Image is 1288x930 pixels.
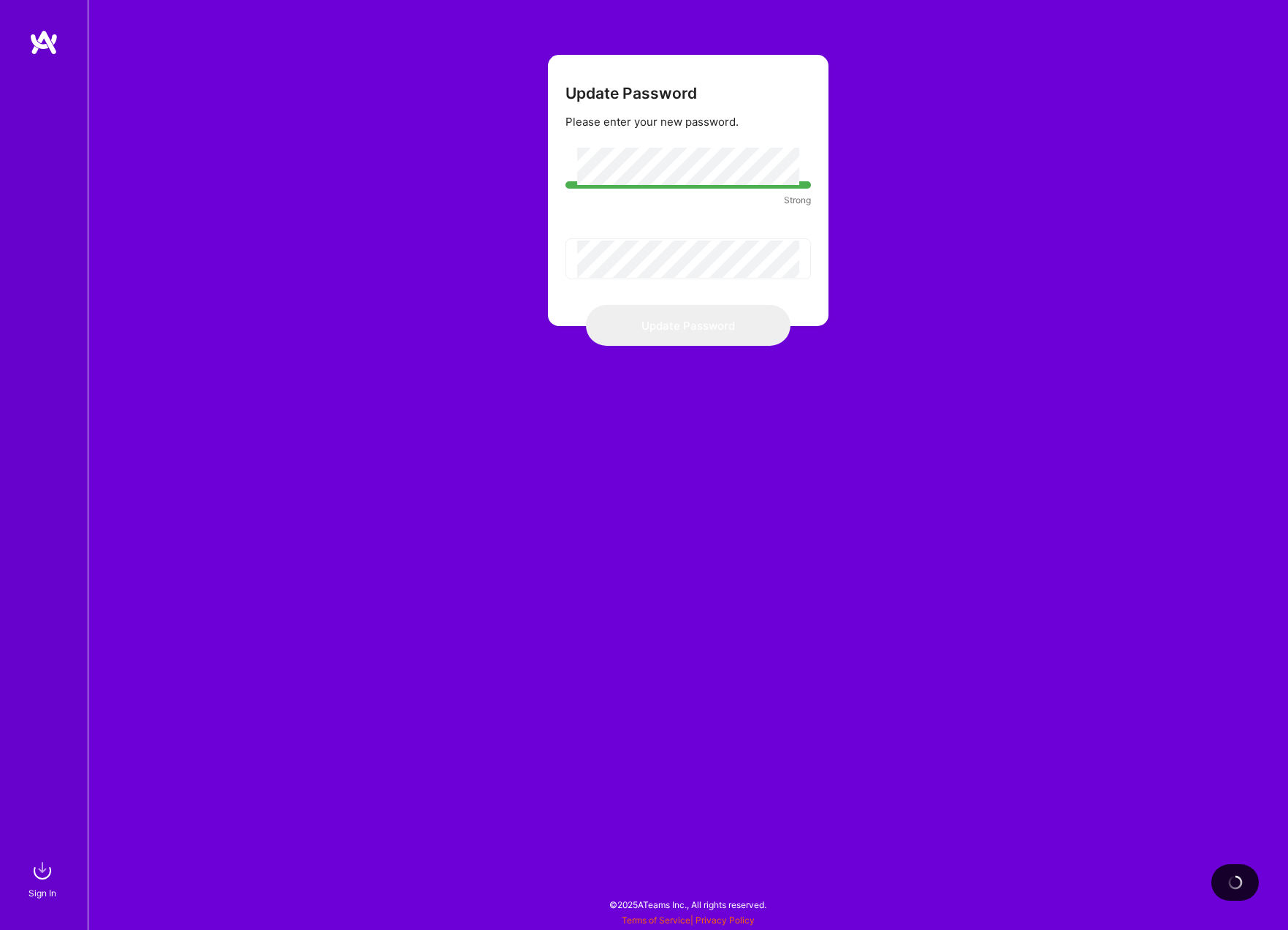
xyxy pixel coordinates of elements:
a: Privacy Policy [696,915,755,926]
img: logo [29,29,58,56]
div: © 2025 ATeams Inc., All rights reserved. [88,886,1288,923]
a: sign inSign In [31,856,57,901]
img: loading [1226,873,1244,891]
div: Sign In [28,885,56,901]
span: | [622,915,755,926]
a: Terms of Service [622,915,690,926]
button: Update Password [586,305,790,346]
small: Strong [565,192,811,208]
div: Please enter your new password. [565,114,739,129]
h3: Update Password [565,84,697,102]
img: sign in [28,856,57,885]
